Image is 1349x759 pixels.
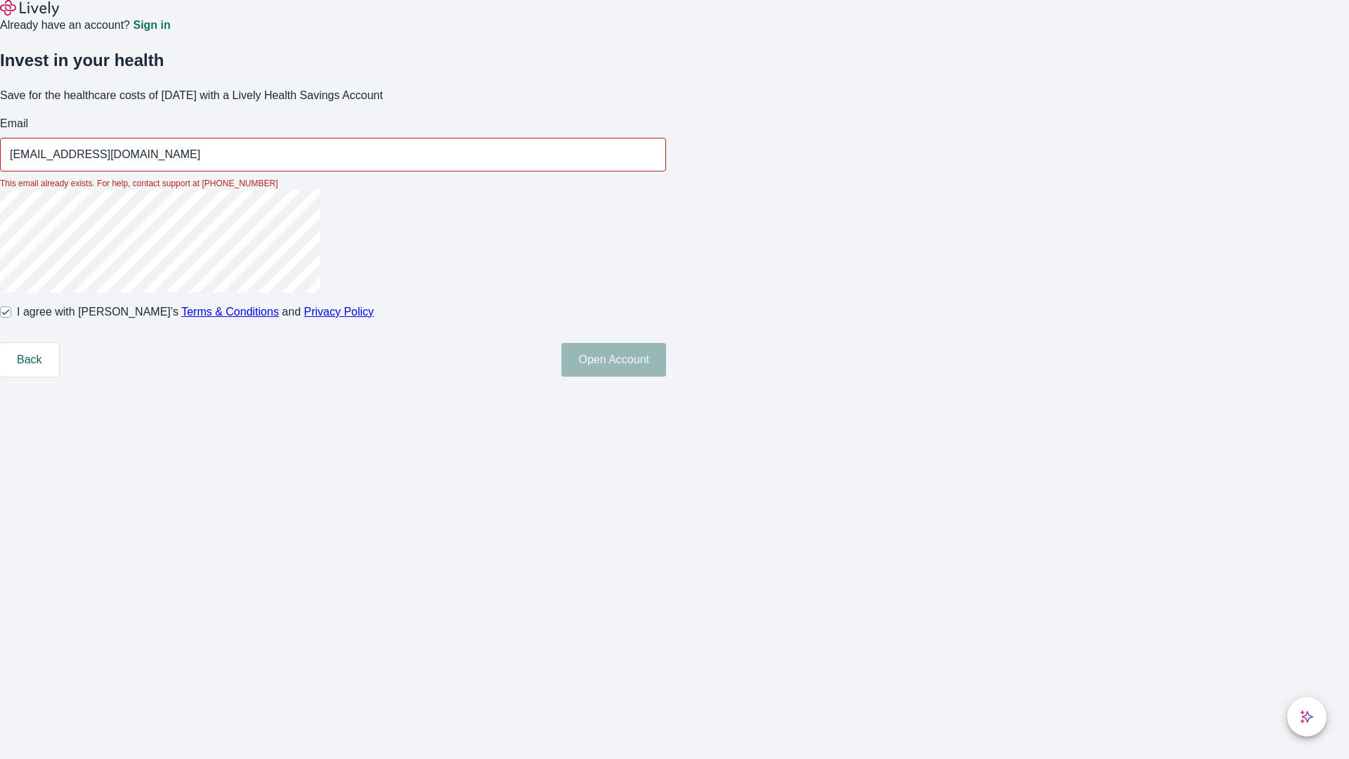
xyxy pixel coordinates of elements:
span: I agree with [PERSON_NAME]’s and [17,304,374,320]
button: chat [1287,697,1327,737]
a: Sign in [133,20,170,31]
a: Privacy Policy [304,306,374,318]
svg: Lively AI Assistant [1300,710,1314,724]
a: Terms & Conditions [181,306,279,318]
